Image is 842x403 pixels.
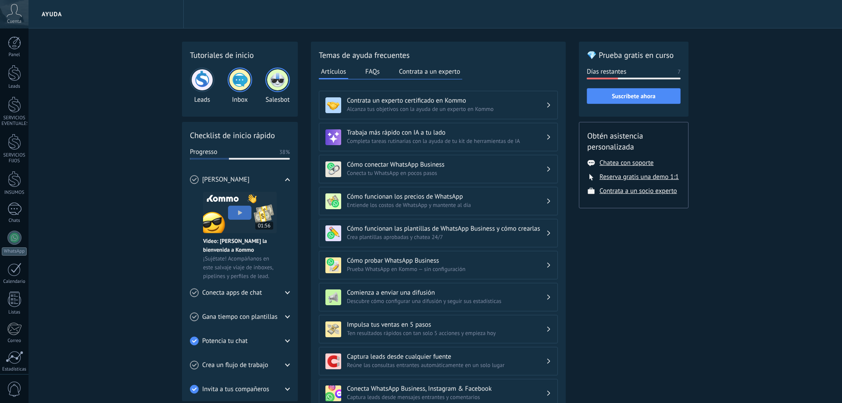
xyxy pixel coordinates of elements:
[347,160,546,169] h3: Cómo conectar WhatsApp Business
[190,68,214,104] div: Leads
[347,361,546,370] span: Reúne las consultas entrantes automáticamente en un solo lugar
[363,65,382,78] button: FAQs
[203,254,277,281] span: ¡Sujétate! Acompáñanos en este salvaje viaje de inboxes, pipelines y perfiles de lead.
[2,52,27,58] div: Panel
[347,169,546,178] span: Conecta tu WhatsApp en pocos pasos
[202,175,250,184] span: [PERSON_NAME]
[2,190,27,196] div: INSUMOS
[202,385,269,394] span: Invita a tus compañeros
[319,65,348,79] button: Artículos
[2,247,27,256] div: WhatsApp
[397,65,462,78] button: Contrata a un experto
[599,173,679,181] button: Reserva gratis una demo 1:1
[347,353,546,361] h3: Captura leads desde cualquier fuente
[347,393,546,402] span: Captura leads desde mensajes entrantes y comentarios
[347,297,546,306] span: Descubre cómo configurar una difusión y seguir sus estadísticas
[347,265,546,274] span: Prueba WhatsApp en Kommo — sin configuración
[347,105,546,114] span: Alcanza tus objetivos con la ayuda de un experto en Kommo
[347,329,546,338] span: Ten resultados rápidos con tan solo 5 acciones y empieza hoy
[7,19,21,25] span: Cuenta
[202,313,278,321] span: Gana tiempo con plantillas
[228,68,252,104] div: Inbox
[319,50,558,61] h2: Temas de ayuda frecuentes
[202,361,268,370] span: Crea un flujo de trabajo
[347,233,546,242] span: Crea plantillas aprobadas y chatea 24/7
[265,68,290,104] div: Salesbot
[347,128,546,137] h3: Trabaja más rápido con IA a tu lado
[347,201,546,210] span: Entiende los costos de WhatsApp y mantente al día
[2,84,27,89] div: Leads
[2,115,27,127] div: SERVICIOS EVENTUALES
[347,385,546,393] h3: Conecta WhatsApp Business, Instagram & Facebook
[2,310,27,315] div: Listas
[347,96,546,105] h3: Contrata un experto certificado en Kommo
[190,130,290,141] h2: Checklist de inicio rápido
[347,321,546,329] h3: Impulsa tus ventas en 5 pasos
[202,337,248,346] span: Potencia tu chat
[190,50,290,61] h2: Tutoriales de inicio
[202,289,262,297] span: Conecta apps de chat
[203,192,277,233] img: Meet video
[347,289,546,297] h3: Comienza a enviar una difusión
[279,148,290,157] span: 38%
[599,187,677,195] button: Contrata a un socio experto
[678,68,681,76] span: 7
[347,193,546,201] h3: Cómo funcionan los precios de WhatsApp
[203,237,277,254] span: Vídeo: [PERSON_NAME] la bienvenida a Kommo
[2,338,27,344] div: Correo
[587,68,626,76] span: Días restantes
[347,137,546,146] span: Completa tareas rutinarias con la ayuda de tu kit de herramientas de IA
[612,93,656,99] span: Suscríbete ahora
[587,50,681,61] h2: 💎 Prueba gratis en curso
[2,367,27,372] div: Estadísticas
[599,159,653,167] button: Chatea con soporte
[587,130,680,152] h2: Obtén asistencia personalizada
[2,279,27,285] div: Calendario
[2,153,27,164] div: SERVICIOS FIJOS
[587,88,681,104] button: Suscríbete ahora
[347,225,546,233] h3: Cómo funcionan las plantillas de WhatsApp Business y cómo crearlas
[2,218,27,224] div: Chats
[190,148,217,157] span: Progresso
[347,257,546,265] h3: Cómo probar WhatsApp Business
